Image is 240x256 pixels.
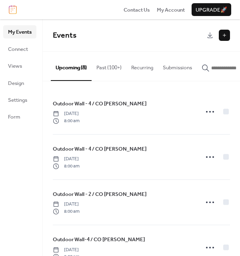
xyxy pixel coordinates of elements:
span: [DATE] [53,246,80,254]
a: Outdoor Wall - 4 / CO [PERSON_NAME] [53,145,146,153]
a: Outdoor Wall - 4 / CO [PERSON_NAME] [53,99,146,108]
a: Settings [3,93,36,106]
a: Outdoor Wall - 2 / CO [PERSON_NAME] [53,190,146,199]
button: Past (100+) [92,52,126,80]
span: Settings [8,96,27,104]
span: 8:00 am [53,208,80,215]
span: Outdoor Wall-4 / CO [PERSON_NAME] [53,236,145,244]
a: Outdoor Wall-4 / CO [PERSON_NAME] [53,235,145,244]
a: Views [3,59,36,72]
span: Views [8,62,22,70]
span: Design [8,79,24,87]
span: 8:00 am [53,117,80,125]
img: logo [9,5,17,14]
span: Upgrade 🚀 [196,6,227,14]
span: Form [8,113,20,121]
a: My Events [3,25,36,38]
button: Submissions [158,52,197,80]
span: [DATE] [53,155,80,163]
a: Contact Us [124,6,150,14]
span: [DATE] [53,201,80,208]
span: Outdoor Wall - 4 / CO [PERSON_NAME] [53,100,146,108]
button: Recurring [126,52,158,80]
a: My Account [157,6,185,14]
button: Upgrade🚀 [192,3,231,16]
span: My Events [8,28,32,36]
span: [DATE] [53,110,80,117]
a: Form [3,110,36,123]
a: Connect [3,42,36,55]
a: Design [3,77,36,89]
span: Connect [8,45,28,53]
span: Outdoor Wall - 4 / CO [PERSON_NAME] [53,145,146,153]
button: Upcoming (8) [51,52,92,81]
span: 8:00 am [53,163,80,170]
span: Events [53,28,76,43]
